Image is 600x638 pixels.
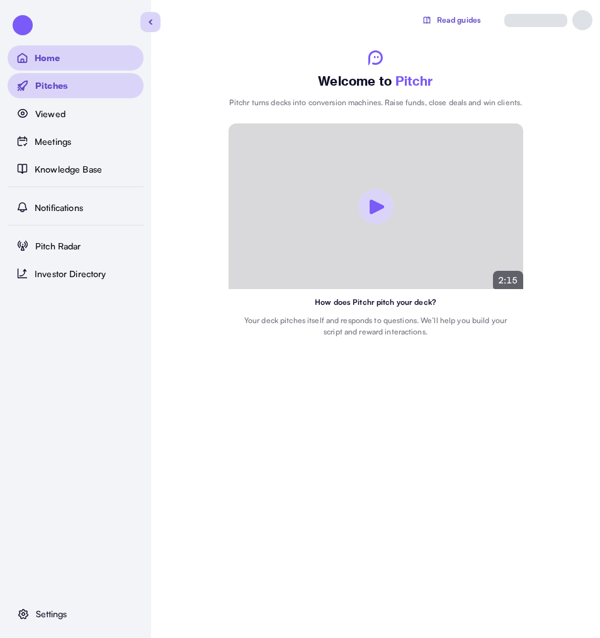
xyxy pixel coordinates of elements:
p: Pitch Radar [35,239,81,253]
img: play button [370,199,385,214]
button: sidebar-button [140,12,161,32]
img: Pitch Radar [15,238,30,253]
p: 2:15 [498,273,518,287]
p: Investor Directory [35,267,106,280]
p: Pitchr turns decks into conversion machines. Raise funds, close deals and win clients. [229,97,522,108]
p: Knowledge Base [35,162,102,176]
a: Knowledge BaseKnowledge Base [8,156,144,181]
img: Knowledge Base [15,161,30,176]
p: Home [35,52,60,65]
p: Meetings [35,135,71,148]
p: How does Pitchr pitch your deck? [241,297,511,308]
button: Read guides [414,12,489,28]
p: Your deck pitches itself and responds to questions. We’ll help you build your script and reward i... [241,315,511,338]
p: Viewed [35,107,65,120]
p: Notifications [35,201,83,214]
p: Settings [36,608,67,620]
img: Meetings [15,134,30,149]
img: sidebar-button [149,19,152,25]
img: Home [15,50,30,66]
img: Notifications [15,200,30,215]
img: Pitches [15,78,30,93]
a: Pitch RadarPitch Radar [8,233,144,258]
img: Settings [16,607,31,622]
a: ViewedViewed [8,101,144,126]
p: Pitches [35,79,68,93]
a: MeetingsMeetings [8,128,144,154]
img: svg%3e [368,50,383,66]
p: Read guides [437,14,481,26]
a: PitchesPitches [8,73,144,98]
img: svg%3e [422,15,432,25]
a: Investor DirectoryInvestor Directory [8,261,144,286]
p: Welcome to [318,73,433,89]
a: HomeHome [8,45,144,71]
img: Viewed [15,106,30,121]
button: SettingsSettings [8,603,144,625]
span: Pitchr [395,73,433,89]
a: NotificationsNotifications [8,195,144,220]
img: Investor Directory [15,266,30,281]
